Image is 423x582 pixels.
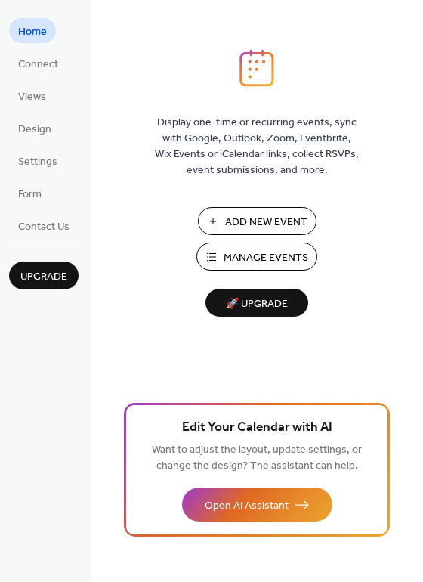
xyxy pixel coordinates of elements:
[18,187,42,203] span: Form
[18,24,47,40] span: Home
[205,498,289,514] span: Open AI Assistant
[9,181,51,206] a: Form
[215,294,299,314] span: 🚀 Upgrade
[155,115,359,178] span: Display one-time or recurring events, sync with Google, Outlook, Zoom, Eventbrite, Wix Events or ...
[9,262,79,289] button: Upgrade
[9,116,60,141] a: Design
[18,154,57,170] span: Settings
[18,219,69,235] span: Contact Us
[239,49,274,87] img: logo_icon.svg
[18,57,58,73] span: Connect
[198,207,316,235] button: Add New Event
[9,148,66,173] a: Settings
[182,488,332,522] button: Open AI Assistant
[152,440,362,476] span: Want to adjust the layout, update settings, or change the design? The assistant can help.
[205,289,308,317] button: 🚀 Upgrade
[225,215,307,231] span: Add New Event
[18,122,51,138] span: Design
[9,51,67,76] a: Connect
[18,89,46,105] span: Views
[196,243,317,271] button: Manage Events
[9,213,79,238] a: Contact Us
[182,417,332,438] span: Edit Your Calendar with AI
[224,250,308,266] span: Manage Events
[9,18,56,43] a: Home
[20,269,67,285] span: Upgrade
[9,83,55,108] a: Views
